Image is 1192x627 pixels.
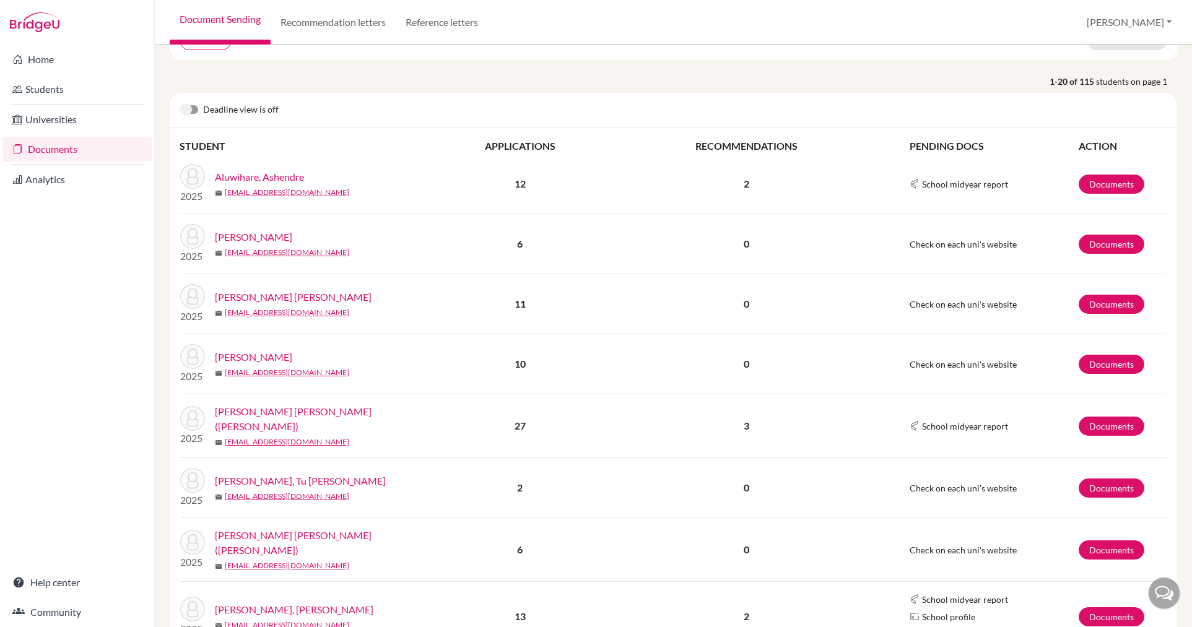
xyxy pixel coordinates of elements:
[180,138,427,154] th: STUDENT
[225,307,349,318] a: [EMAIL_ADDRESS][DOMAIN_NAME]
[922,420,1008,433] span: School midyear report
[180,309,205,324] p: 2025
[515,358,526,370] b: 10
[225,187,349,198] a: [EMAIL_ADDRESS][DOMAIN_NAME]
[910,483,1017,493] span: Check on each uni's website
[1081,11,1177,34] button: [PERSON_NAME]
[515,298,526,309] b: 11
[180,597,205,621] img: Bui Nguyen, Phuong Trinh
[180,344,205,369] img: Boulin, Angelina
[695,140,798,152] span: RECOMMENDATIONS
[215,528,436,558] a: [PERSON_NAME] [PERSON_NAME] ([PERSON_NAME])
[215,290,372,305] a: [PERSON_NAME] [PERSON_NAME]
[614,296,879,311] p: 0
[203,103,279,118] span: Deadline view is off
[910,594,920,604] img: Common App logo
[225,436,349,448] a: [EMAIL_ADDRESS][DOMAIN_NAME]
[922,593,1008,606] span: School midyear report
[614,418,879,433] p: 3
[180,530,205,555] img: Bui Nguyen, Hai Anh (Tammy)
[910,299,1017,309] span: Check on each uni's website
[614,480,879,495] p: 0
[225,367,349,378] a: [EMAIL_ADDRESS][DOMAIN_NAME]
[910,421,920,431] img: Common App logo
[225,247,349,258] a: [EMAIL_ADDRESS][DOMAIN_NAME]
[2,77,152,102] a: Students
[614,609,879,624] p: 2
[1079,478,1144,498] a: Documents
[1079,540,1144,560] a: Documents
[215,404,436,434] a: [PERSON_NAME] [PERSON_NAME] ([PERSON_NAME])
[180,555,205,569] p: 2025
[2,107,152,132] a: Universities
[180,493,205,508] p: 2025
[225,560,349,571] a: [EMAIL_ADDRESS][DOMAIN_NAME]
[180,249,205,264] p: 2025
[180,369,205,384] p: 2025
[910,179,920,189] img: Common App logo
[1079,607,1144,626] a: Documents
[922,178,1008,191] span: School midyear report
[10,12,59,32] img: Bridge-U
[215,230,292,244] a: [PERSON_NAME]
[910,359,1017,370] span: Check on each uni's website
[910,239,1017,249] span: Check on each uni's website
[515,420,526,431] b: 27
[614,542,879,557] p: 0
[180,406,205,431] img: Bui, Binh Minh (Harry)
[215,563,222,570] span: mail
[215,249,222,257] span: mail
[215,473,386,488] a: [PERSON_NAME], Tu [PERSON_NAME]
[180,189,205,204] p: 2025
[1096,75,1177,88] span: students on page 1
[1079,355,1144,374] a: Documents
[2,47,152,72] a: Home
[614,176,879,191] p: 2
[215,350,292,365] a: [PERSON_NAME]
[2,600,152,625] a: Community
[215,189,222,197] span: mail
[180,224,205,249] img: Badcock, Helene
[517,482,523,493] b: 2
[180,431,205,446] p: 2025
[515,178,526,189] b: 12
[225,491,349,502] a: [EMAIL_ADDRESS][DOMAIN_NAME]
[515,610,526,622] b: 13
[910,140,984,152] span: PENDING DOCS
[1078,138,1167,154] th: ACTION
[215,493,222,501] span: mail
[2,137,152,162] a: Documents
[614,236,879,251] p: 0
[910,612,920,621] img: Parchments logo
[2,570,152,595] a: Help center
[910,545,1017,555] span: Check on each uni's website
[1079,295,1144,314] a: Documents
[28,9,53,20] span: Help
[215,170,304,184] a: Aluwihare, Ashendre
[180,468,205,493] img: Bui, Tu Anh
[1050,75,1096,88] strong: 1-20 of 115
[2,167,152,192] a: Analytics
[1079,417,1144,436] a: Documents
[517,238,523,249] b: 6
[215,602,373,617] a: [PERSON_NAME], [PERSON_NAME]
[215,370,222,377] span: mail
[485,140,555,152] span: APPLICATIONS
[517,543,523,555] b: 6
[215,309,222,317] span: mail
[1079,235,1144,254] a: Documents
[180,164,205,189] img: Aluwihare, Ashendre
[614,357,879,371] p: 0
[1079,175,1144,194] a: Documents
[922,610,975,623] span: School profile
[215,439,222,446] span: mail
[180,284,205,309] img: Bhambi, Navya Sanjeev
